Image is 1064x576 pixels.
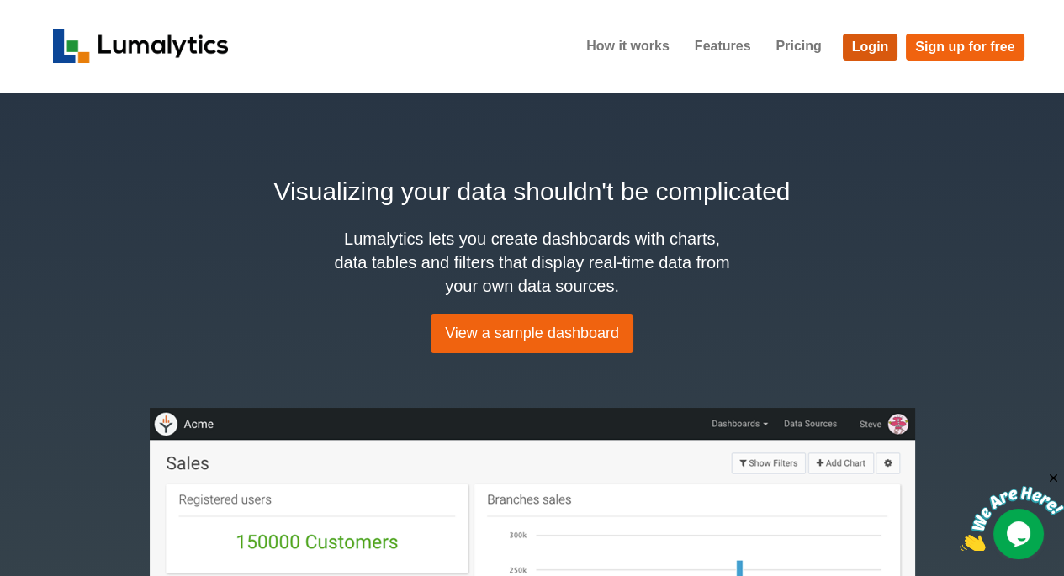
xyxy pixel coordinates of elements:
h4: Lumalytics lets you create dashboards with charts, data tables and filters that display real-time... [331,227,734,298]
a: Login [843,34,898,61]
a: View a sample dashboard [431,314,633,353]
iframe: chat widget [960,471,1064,551]
a: Sign up for free [906,34,1024,61]
a: Features [682,25,764,67]
h2: Visualizing your data shouldn't be complicated [53,172,1012,210]
img: logo_v2-f34f87db3d4d9f5311d6c47995059ad6168825a3e1eb260e01c8041e89355404.png [53,29,229,63]
a: Pricing [763,25,834,67]
a: How it works [574,25,682,67]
